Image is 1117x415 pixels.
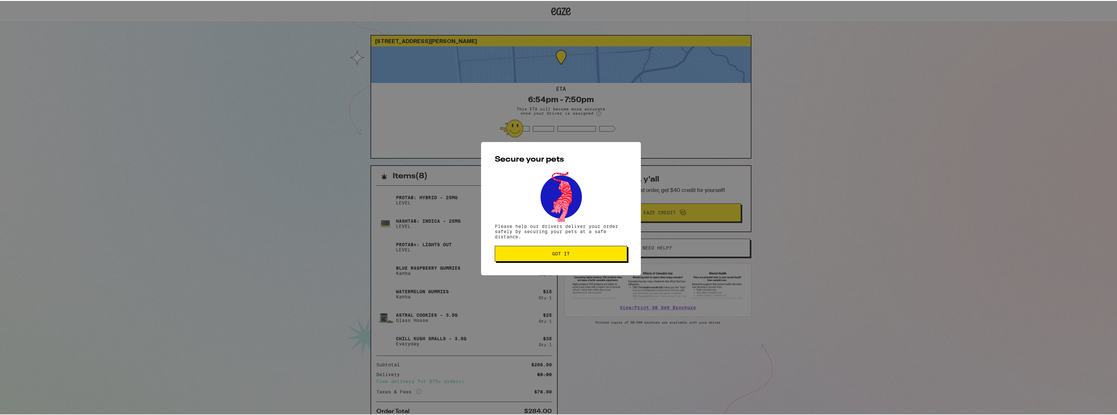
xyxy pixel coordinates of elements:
img: pets [534,169,588,223]
button: Got it [495,245,627,261]
span: Hi. Need any help? [4,5,47,10]
p: Please help our drivers deliver your order safely by securing your pets at a safe distance. [495,223,627,238]
span: Got it [552,250,570,255]
h2: Secure your pets [495,155,627,163]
